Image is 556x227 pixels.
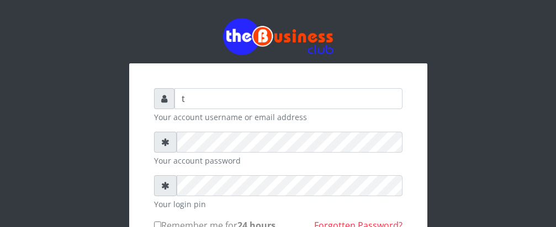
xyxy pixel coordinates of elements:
small: Your login pin [154,198,403,210]
input: Username or email address [174,88,403,109]
small: Your account username or email address [154,111,403,123]
small: Your account password [154,155,403,166]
